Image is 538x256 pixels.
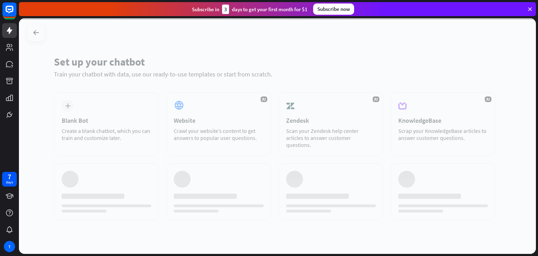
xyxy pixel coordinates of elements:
[222,5,229,14] div: 3
[192,5,308,14] div: Subscribe in days to get your first month for $1
[8,174,11,180] div: 7
[313,4,354,15] div: Subscribe now
[6,180,13,185] div: days
[4,241,15,252] div: T
[2,172,17,187] a: 7 days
